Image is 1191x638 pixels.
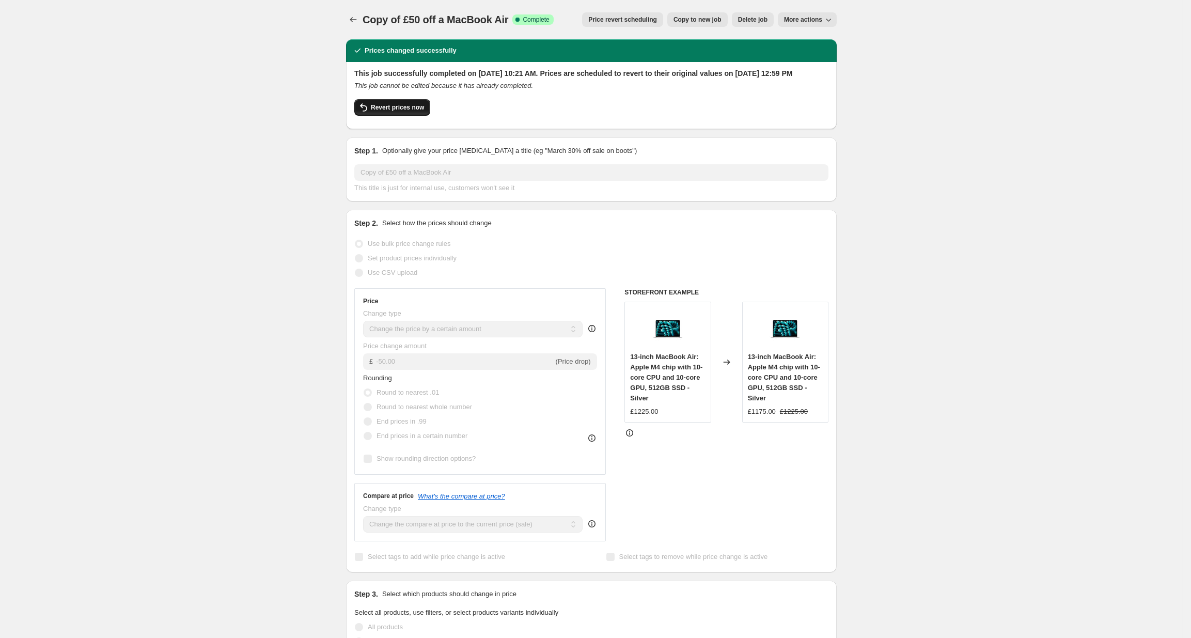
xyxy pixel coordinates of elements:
input: 30% off holiday sale [354,164,828,181]
h2: Step 2. [354,218,378,228]
button: Copy to new job [667,12,728,27]
span: Use CSV upload [368,269,417,276]
span: Price change amount [363,342,427,350]
h2: Step 3. [354,589,378,599]
span: 13-inch MacBook Air: Apple M4 chip with 10-core CPU and 10-core GPU, 512GB SSD - Silver [748,353,820,402]
span: Price revert scheduling [588,15,657,24]
span: Select tags to remove while price change is active [619,553,768,561]
img: IMG-16740224_734c9334-0526-4c8d-8de7-b0b64d9d6715_80x.jpg [647,307,688,349]
span: Change type [363,309,401,317]
i: This job cannot be edited because it has already completed. [354,82,533,89]
p: Select how the prices should change [382,218,492,228]
button: What's the compare at price? [418,492,505,500]
input: -10.00 [376,353,553,370]
button: Price change jobs [346,12,361,27]
span: End prices in .99 [377,417,427,425]
h6: STOREFRONT EXAMPLE [624,288,828,297]
span: Revert prices now [371,103,424,112]
button: Delete job [732,12,774,27]
span: Complete [523,15,549,24]
div: £1225.00 [630,407,658,417]
h2: Step 1. [354,146,378,156]
span: More actions [784,15,822,24]
div: £1175.00 [748,407,776,417]
button: Revert prices now [354,99,430,116]
span: Use bulk price change rules [368,240,450,247]
h3: Compare at price [363,492,414,500]
p: Select which products should change in price [382,589,516,599]
div: help [587,323,597,334]
span: 13-inch MacBook Air: Apple M4 chip with 10-core CPU and 10-core GPU, 512GB SSD - Silver [630,353,702,402]
span: (Price drop) [556,357,591,365]
h2: This job successfully completed on [DATE] 10:21 AM. Prices are scheduled to revert to their origi... [354,68,828,79]
span: Change type [363,505,401,512]
span: Copy to new job [673,15,722,24]
span: Rounding [363,374,392,382]
span: All products [368,623,403,631]
span: This title is just for internal use, customers won't see it [354,184,514,192]
span: Select all products, use filters, or select products variants individually [354,609,558,616]
span: Select tags to add while price change is active [368,553,505,561]
span: Set product prices individually [368,254,457,262]
button: Price revert scheduling [582,12,663,27]
span: Round to nearest .01 [377,388,439,396]
span: Copy of £50 off a MacBook Air [363,14,508,25]
strike: £1225.00 [780,407,808,417]
h2: Prices changed successfully [365,45,457,56]
span: £ [369,357,373,365]
img: IMG-16740224_734c9334-0526-4c8d-8de7-b0b64d9d6715_80x.jpg [764,307,806,349]
p: Optionally give your price [MEDICAL_DATA] a title (eg "March 30% off sale on boots") [382,146,637,156]
h3: Price [363,297,378,305]
span: End prices in a certain number [377,432,467,440]
span: Show rounding direction options? [377,455,476,462]
div: help [587,519,597,529]
button: More actions [778,12,837,27]
span: Round to nearest whole number [377,403,472,411]
span: Delete job [738,15,767,24]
